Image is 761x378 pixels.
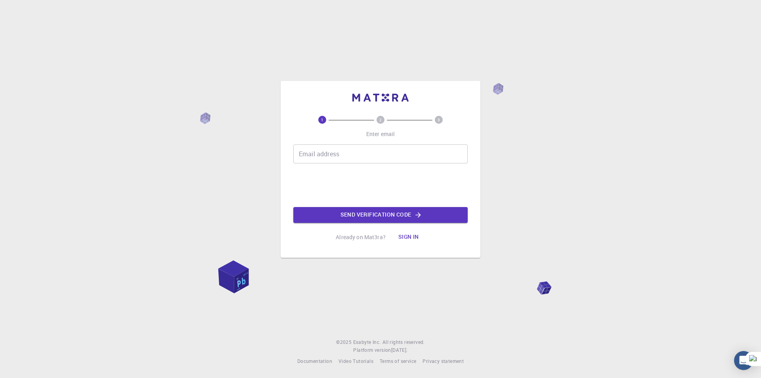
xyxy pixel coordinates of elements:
iframe: reCAPTCHA [320,170,441,201]
span: © 2025 [336,338,353,346]
span: Terms of service [380,358,416,364]
a: Privacy statement [423,357,464,365]
text: 1 [321,117,323,123]
a: Documentation [297,357,332,365]
span: Video Tutorials [338,358,373,364]
p: Enter email [366,130,395,138]
span: [DATE] . [391,347,408,353]
div: Open Intercom Messenger [734,351,753,370]
span: Platform version [353,346,391,354]
a: [DATE]. [391,346,408,354]
span: Documentation [297,358,332,364]
p: Already on Mat3ra? [336,233,386,241]
a: Exabyte Inc. [353,338,381,346]
button: Sign in [392,229,425,245]
button: Send verification code [293,207,468,223]
span: Exabyte Inc. [353,339,381,345]
a: Video Tutorials [338,357,373,365]
a: Terms of service [380,357,416,365]
span: Privacy statement [423,358,464,364]
text: 3 [438,117,440,123]
text: 2 [379,117,382,123]
span: All rights reserved. [382,338,425,346]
